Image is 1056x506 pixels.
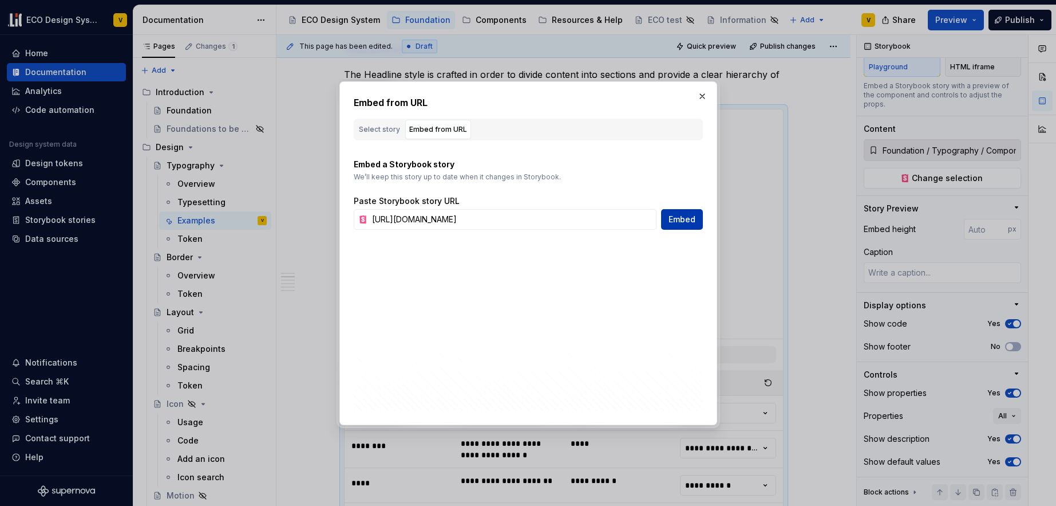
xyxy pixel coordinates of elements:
div: Select story [359,124,400,135]
h2: Embed from URL [354,96,703,109]
span: Embed [669,214,695,225]
input: https://storybook.com/story/... [367,209,656,230]
div: Embed from URL [409,124,467,135]
label: Paste Storybook story URL [354,195,460,207]
p: Embed a Storybook story [354,159,703,170]
p: We’ll keep this story up to date when it changes in Storybook. [354,172,703,182]
button: Embed [661,209,703,230]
